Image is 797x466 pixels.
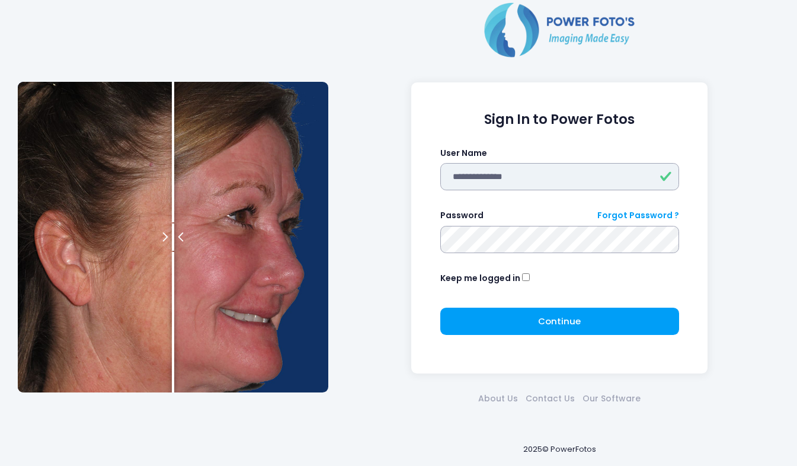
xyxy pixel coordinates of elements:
[597,209,679,222] a: Forgot Password ?
[475,392,522,405] a: About Us
[440,272,520,285] label: Keep me logged in
[538,315,581,327] span: Continue
[440,308,679,335] button: Continue
[440,147,487,159] label: User Name
[579,392,645,405] a: Our Software
[522,392,579,405] a: Contact Us
[440,209,484,222] label: Password
[440,111,679,127] h1: Sign In to Power Fotos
